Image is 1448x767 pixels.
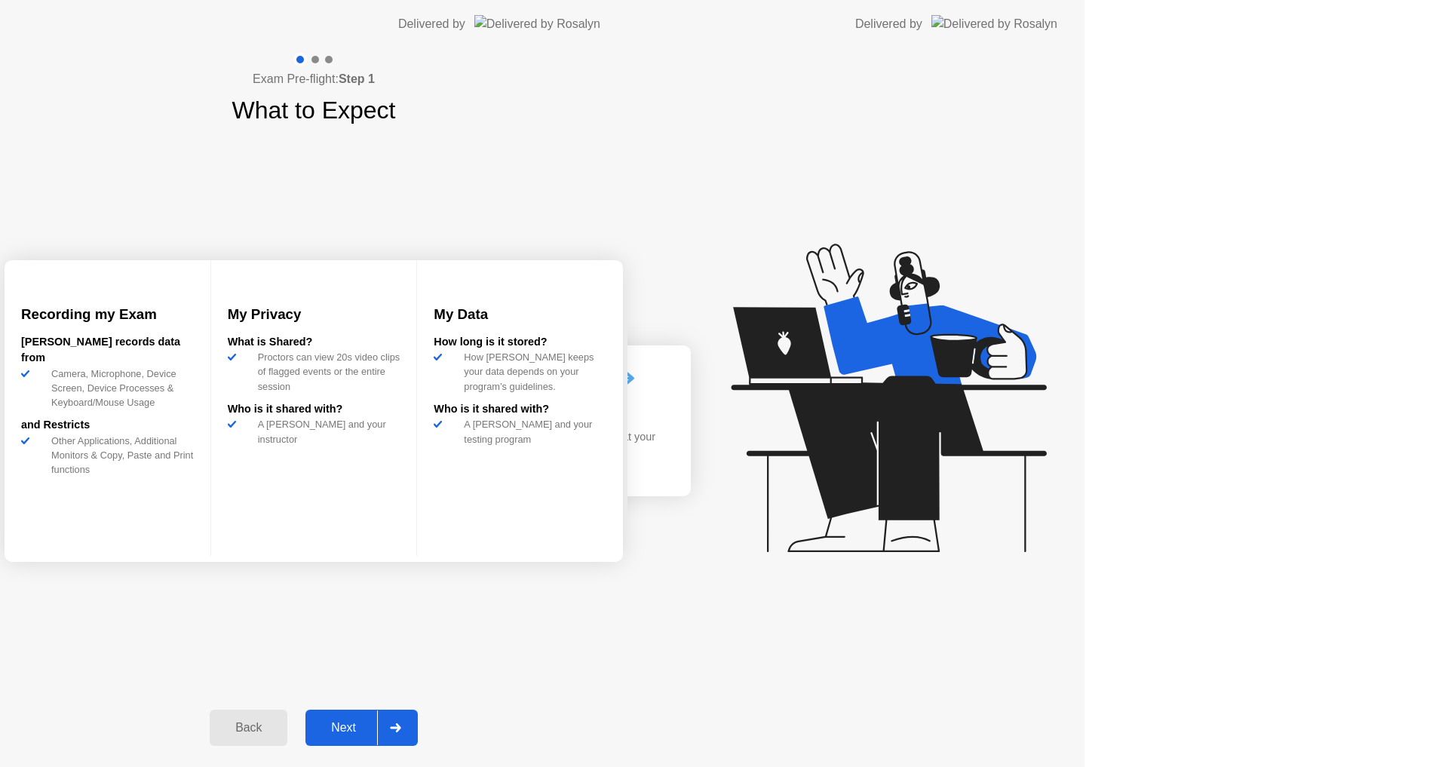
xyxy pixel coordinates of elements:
div: Who is it shared with? [228,401,400,418]
h3: Recording my Exam [21,304,194,325]
button: Back [210,710,287,746]
div: Delivered by [398,15,465,33]
div: Proctors can view 20s video clips of flagged events or the entire session [252,350,400,394]
div: Camera, Microphone, Device Screen, Device Processes & Keyboard/Mouse Usage [45,367,194,410]
div: Who is it shared with? [434,401,606,418]
h4: Exam Pre-flight: [253,70,375,88]
div: [PERSON_NAME] records data from [21,334,194,367]
div: A [PERSON_NAME] and your testing program [458,417,606,446]
div: Delivered by [855,15,922,33]
button: Next [305,710,418,746]
div: What is Shared? [228,334,400,351]
div: Next [310,721,377,735]
h3: My Data [434,304,606,325]
img: Delivered by Rosalyn [474,15,600,32]
div: How long is it stored? [434,334,606,351]
img: Delivered by Rosalyn [931,15,1057,32]
div: and Restricts [21,417,194,434]
div: A [PERSON_NAME] and your instructor [252,417,400,446]
div: How [PERSON_NAME] keeps your data depends on your program’s guidelines. [458,350,606,394]
div: Back [214,721,283,735]
h3: My Privacy [228,304,400,325]
b: Step 1 [339,72,375,85]
h1: What to Expect [232,92,396,128]
div: Other Applications, Additional Monitors & Copy, Paste and Print functions [45,434,194,477]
